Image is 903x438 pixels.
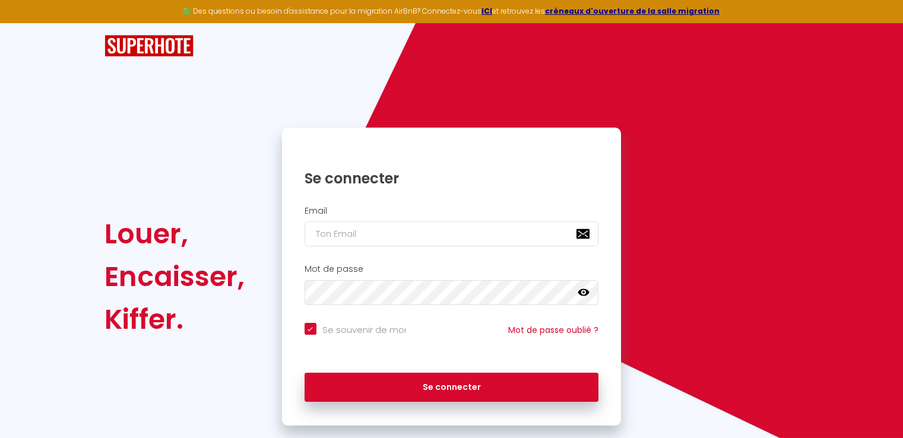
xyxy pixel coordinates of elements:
div: Encaisser, [104,255,245,298]
a: Mot de passe oublié ? [508,324,598,336]
button: Se connecter [305,373,599,402]
h2: Mot de passe [305,264,599,274]
a: créneaux d'ouverture de la salle migration [545,6,720,16]
h2: Email [305,206,599,216]
img: SuperHote logo [104,35,194,57]
h1: Se connecter [305,169,599,188]
div: Louer, [104,212,245,255]
a: ICI [481,6,492,16]
div: Kiffer. [104,298,245,341]
input: Ton Email [305,221,599,246]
